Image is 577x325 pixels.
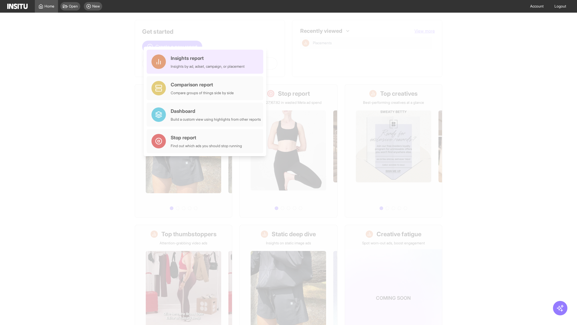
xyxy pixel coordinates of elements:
[171,54,245,62] div: Insights report
[171,117,261,122] div: Build a custom view using highlights from other reports
[44,4,54,9] span: Home
[69,4,78,9] span: Open
[171,64,245,69] div: Insights by ad, adset, campaign, or placement
[171,81,234,88] div: Comparison report
[92,4,100,9] span: New
[171,134,242,141] div: Stop report
[171,107,261,115] div: Dashboard
[171,91,234,95] div: Compare groups of things side by side
[171,144,242,148] div: Find out which ads you should stop running
[7,4,28,9] img: Logo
